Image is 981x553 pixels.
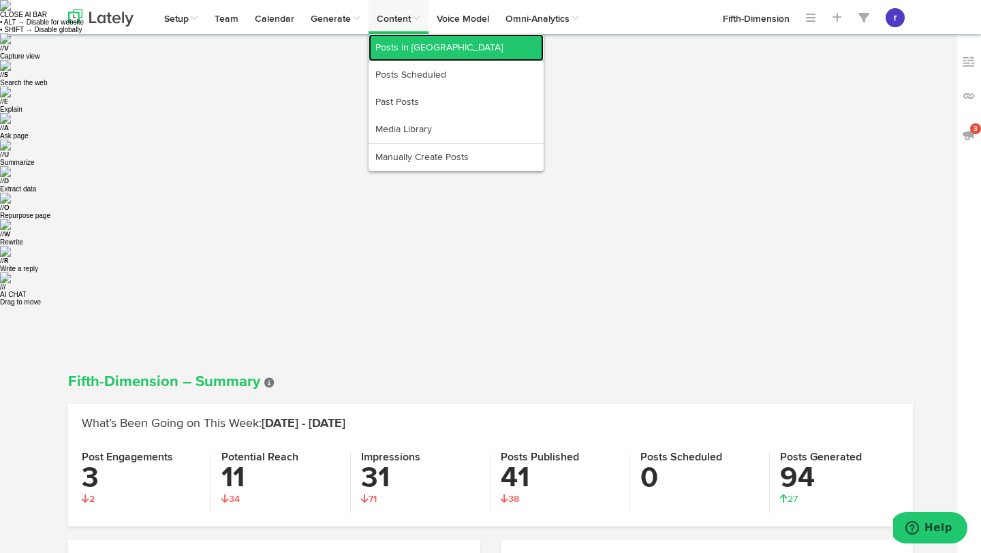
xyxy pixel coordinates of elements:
[82,464,200,492] h3: 3
[780,494,798,504] span: 27
[68,374,913,390] h1: Fifth-Dimension – Summary
[82,494,95,504] span: 2
[780,464,899,492] h3: 94
[640,452,759,464] h4: Posts Scheduled
[640,464,759,492] h3: 0
[221,452,340,464] h4: Potential Reach
[361,494,377,504] span: 71
[501,494,519,504] span: 38
[780,452,899,464] h4: Posts Generated
[82,452,200,464] h4: Post Engagements
[501,464,619,492] h3: 41
[501,452,619,464] h4: Posts Published
[82,417,899,431] h2: What’s Been Going on This Week:
[893,512,967,546] iframe: Opens a widget where you can find more information
[361,464,480,492] h3: 31
[262,417,345,430] span: [DATE] - [DATE]
[361,452,480,464] h4: Impressions
[221,464,340,492] h3: 11
[221,494,240,504] span: 34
